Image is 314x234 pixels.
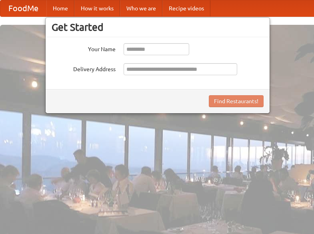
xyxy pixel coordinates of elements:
[74,0,120,16] a: How it works
[52,21,264,33] h3: Get Started
[52,43,116,53] label: Your Name
[52,63,116,73] label: Delivery Address
[120,0,162,16] a: Who we are
[162,0,210,16] a: Recipe videos
[209,95,264,107] button: Find Restaurants!
[0,0,46,16] a: FoodMe
[46,0,74,16] a: Home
